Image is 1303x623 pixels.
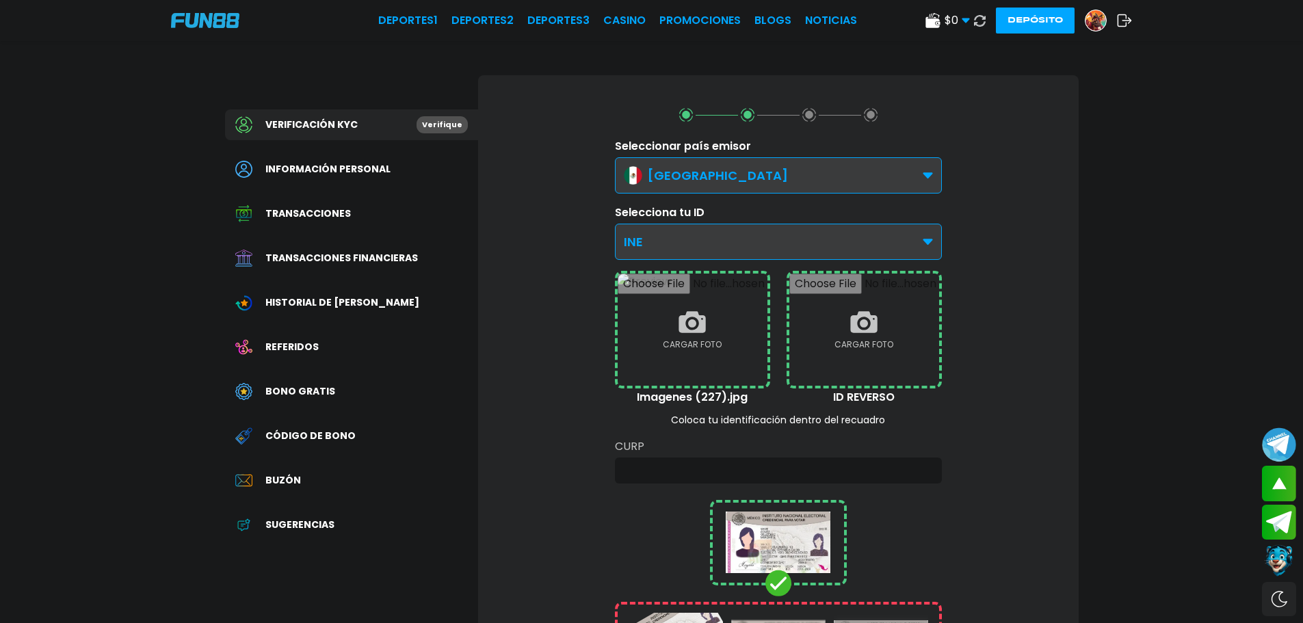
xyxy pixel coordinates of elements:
img: Inbox [235,472,252,489]
img: Company Logo [171,13,239,28]
a: ReferralReferidos [225,332,478,362]
a: Transaction HistoryTransacciones [225,198,478,229]
img: Wagering Transaction [235,294,252,311]
a: CASINO [603,12,646,29]
span: Transacciones [265,207,351,221]
a: Promociones [659,12,741,29]
p: INE [624,233,643,251]
a: PersonalInformación personal [225,154,478,185]
a: NOTICIAS [805,12,857,29]
p: [GEOGRAPHIC_DATA] [648,166,788,185]
button: Contact customer service [1262,543,1296,579]
span: Referidos [265,340,319,354]
p: Selecciona tu ID [615,204,942,221]
span: $ 0 [945,12,970,29]
a: Financial TransactionTransacciones financieras [225,243,478,274]
a: BLOGS [754,12,791,29]
span: Sugerencias [265,518,334,532]
p: ID REVERSO [789,387,939,408]
img: Referral [235,339,252,356]
img: Redeem Bonus [235,427,252,445]
a: InboxBuzón [225,465,478,496]
img: Avatar [1085,10,1106,31]
span: Historial de [PERSON_NAME] [265,295,419,310]
a: Wagering TransactionHistorial de [PERSON_NAME] [225,287,478,318]
label: CURP [615,438,942,455]
a: Redeem BonusCódigo de bono [225,421,478,451]
a: Avatar [1085,10,1117,31]
p: Imagenes (227).jpg [618,387,767,408]
img: Financial Transaction [235,250,252,267]
button: Depósito [996,8,1075,34]
button: Join telegram [1262,505,1296,540]
img: ID Card [726,512,831,573]
span: Bono Gratis [265,384,335,399]
img: MÉXICO [624,166,642,185]
p: Coloca tu identificación dentro del recuadro [615,413,942,427]
span: Buzón [265,473,301,488]
a: Verificación KYCVerifique [225,109,478,140]
div: Switch theme [1262,582,1296,616]
a: Deportes3 [527,12,590,29]
a: Deportes1 [378,12,438,29]
img: Transaction History [235,205,252,222]
span: Información personal [265,162,391,176]
img: App Feedback [235,516,252,533]
button: scroll up [1262,466,1296,501]
img: Free Bonus [235,383,252,400]
a: Free BonusBono Gratis [225,376,478,407]
span: Transacciones financieras [265,251,418,265]
a: App FeedbackSugerencias [225,509,478,540]
a: Deportes2 [451,12,514,29]
span: Verificación KYC [265,118,358,132]
button: Join telegram channel [1262,427,1296,462]
img: Personal [235,161,252,178]
p: Seleccionar país emisor [615,138,942,155]
p: Verifique [417,116,468,133]
span: Código de bono [265,429,356,443]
